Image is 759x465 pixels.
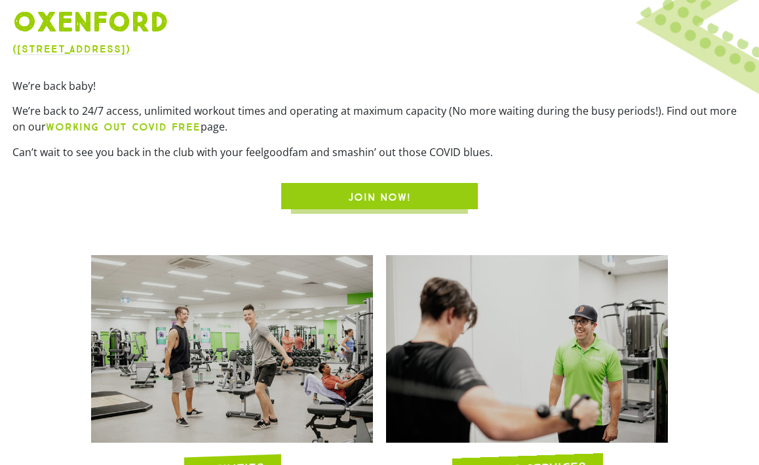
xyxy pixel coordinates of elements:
[281,183,478,209] a: JOIN NOW!
[46,119,201,134] a: WORKING OUT COVID FREE
[348,190,411,205] span: JOIN NOW!
[12,78,747,94] p: We’re back baby!
[12,144,747,160] p: Can’t wait to see you back in the club with your feelgoodfam and smashin’ out those COVID blues.
[12,7,747,41] h1: Oxenford
[46,121,201,133] b: WORKING OUT COVID FREE
[12,43,130,55] a: ([STREET_ADDRESS])
[12,103,747,135] p: We’re back to 24/7 access, unlimited workout times and operating at maximum capacity (No more wai...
